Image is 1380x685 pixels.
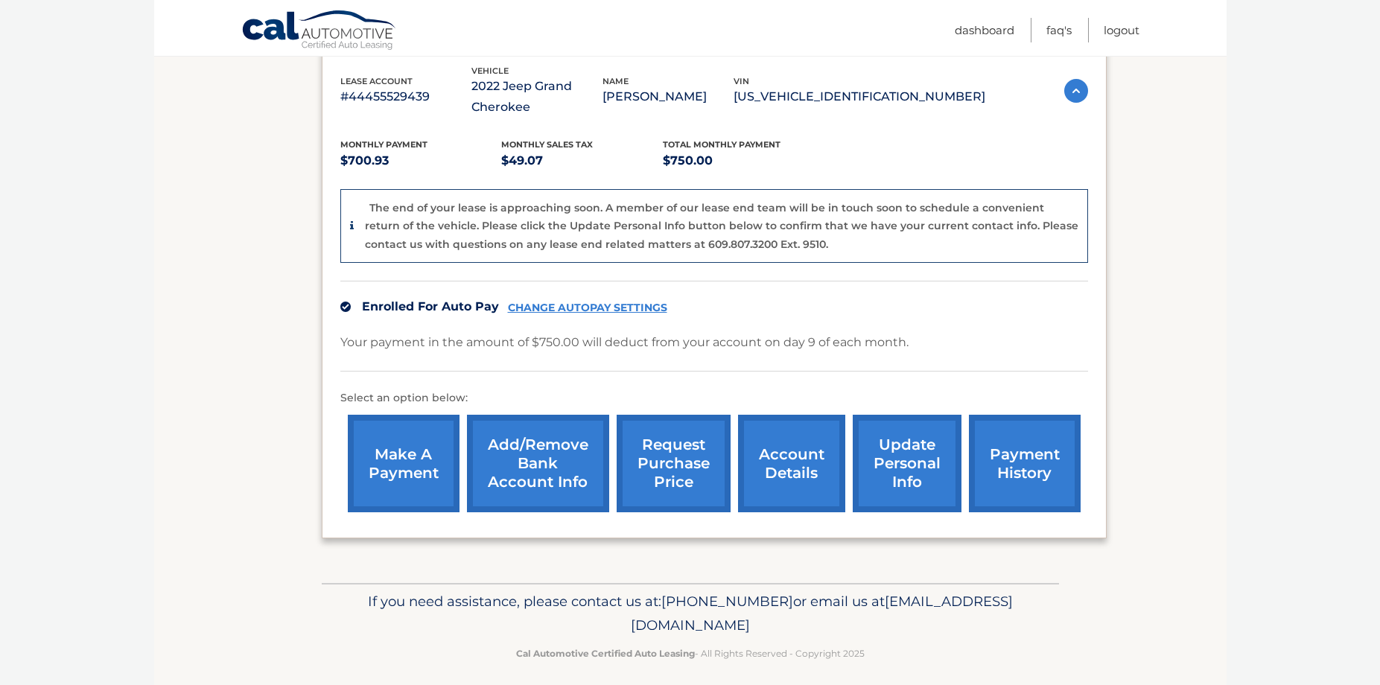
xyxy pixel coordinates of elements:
p: Your payment in the amount of $750.00 will deduct from your account on day 9 of each month. [340,332,909,353]
a: FAQ's [1046,18,1072,42]
span: vin [734,76,749,86]
a: make a payment [348,415,460,512]
img: check.svg [340,302,351,312]
a: Cal Automotive [241,10,398,53]
a: Dashboard [955,18,1014,42]
a: payment history [969,415,1081,512]
p: $750.00 [663,150,824,171]
span: vehicle [471,66,509,76]
img: accordion-active.svg [1064,79,1088,103]
a: CHANGE AUTOPAY SETTINGS [508,302,667,314]
a: update personal info [853,415,961,512]
p: #44455529439 [340,86,471,107]
span: Monthly Payment [340,139,427,150]
a: request purchase price [617,415,731,512]
p: The end of your lease is approaching soon. A member of our lease end team will be in touch soon t... [365,201,1078,251]
span: [PHONE_NUMBER] [661,593,793,610]
p: 2022 Jeep Grand Cherokee [471,76,602,118]
p: Select an option below: [340,389,1088,407]
p: [US_VEHICLE_IDENTIFICATION_NUMBER] [734,86,985,107]
p: - All Rights Reserved - Copyright 2025 [331,646,1049,661]
p: $49.07 [501,150,663,171]
span: [EMAIL_ADDRESS][DOMAIN_NAME] [631,593,1013,634]
p: $700.93 [340,150,502,171]
p: If you need assistance, please contact us at: or email us at [331,590,1049,637]
strong: Cal Automotive Certified Auto Leasing [516,648,695,659]
p: [PERSON_NAME] [602,86,734,107]
a: Logout [1104,18,1139,42]
span: name [602,76,629,86]
a: Add/Remove bank account info [467,415,609,512]
span: lease account [340,76,413,86]
span: Total Monthly Payment [663,139,780,150]
a: account details [738,415,845,512]
span: Monthly sales Tax [501,139,593,150]
span: Enrolled For Auto Pay [362,299,499,313]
